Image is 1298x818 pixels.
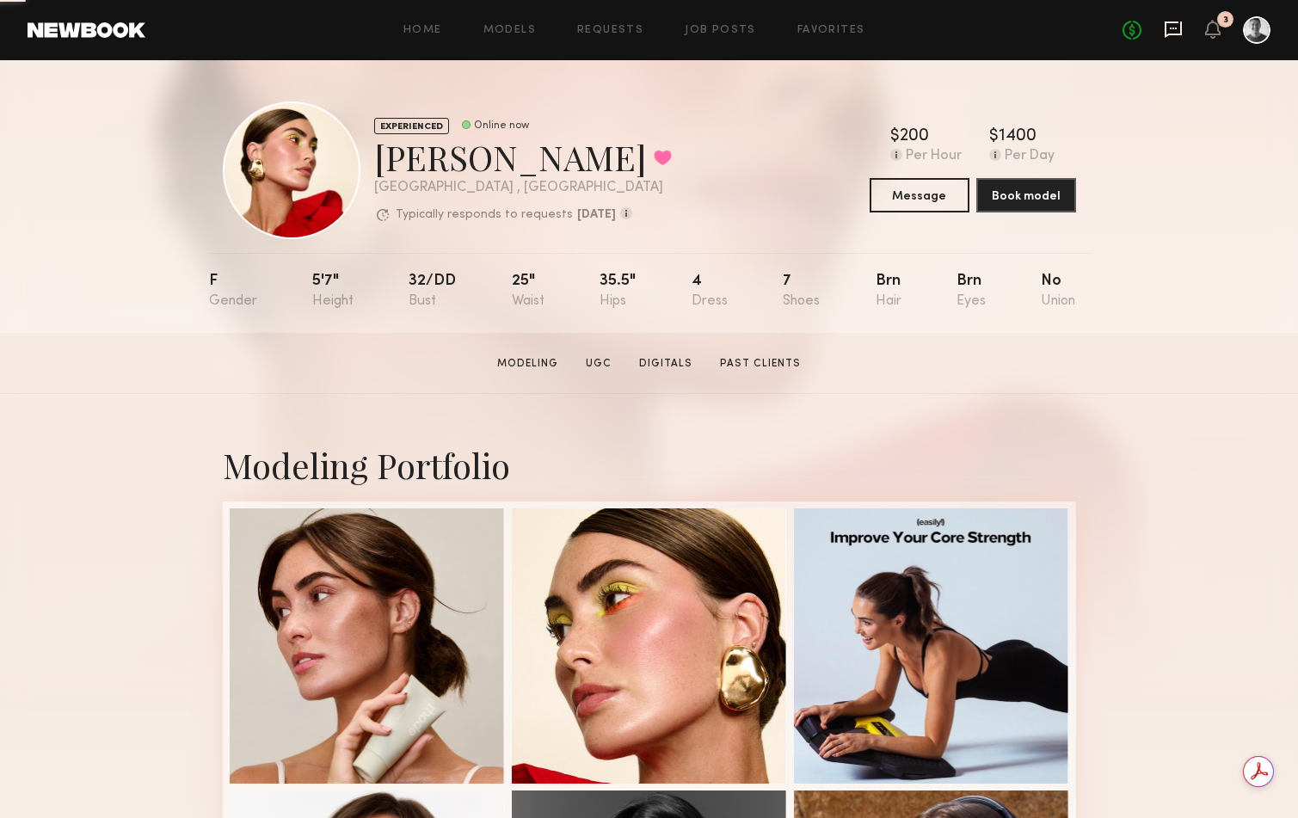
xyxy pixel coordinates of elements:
[976,178,1076,212] button: Book model
[890,128,900,145] div: $
[906,149,962,164] div: Per Hour
[374,118,449,134] div: EXPERIENCED
[900,128,929,145] div: 200
[512,274,544,309] div: 25"
[409,274,456,309] div: 32/dd
[490,356,565,372] a: Modeling
[1041,274,1075,309] div: No
[577,209,616,221] b: [DATE]
[957,274,986,309] div: Brn
[632,356,699,372] a: Digitals
[209,274,257,309] div: F
[870,178,969,212] button: Message
[396,209,573,221] p: Typically responds to requests
[999,128,1037,145] div: 1400
[600,274,636,309] div: 35.5"
[403,25,442,36] a: Home
[783,274,820,309] div: 7
[1223,15,1228,25] div: 3
[223,442,1076,488] div: Modeling Portfolio
[1005,149,1055,164] div: Per Day
[579,356,618,372] a: UGC
[692,274,728,309] div: 4
[312,274,354,309] div: 5'7"
[474,120,529,132] div: Online now
[797,25,865,36] a: Favorites
[989,128,999,145] div: $
[374,134,672,180] div: [PERSON_NAME]
[577,25,643,36] a: Requests
[374,181,672,195] div: [GEOGRAPHIC_DATA] , [GEOGRAPHIC_DATA]
[713,356,808,372] a: Past Clients
[685,25,756,36] a: Job Posts
[483,25,536,36] a: Models
[876,274,901,309] div: Brn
